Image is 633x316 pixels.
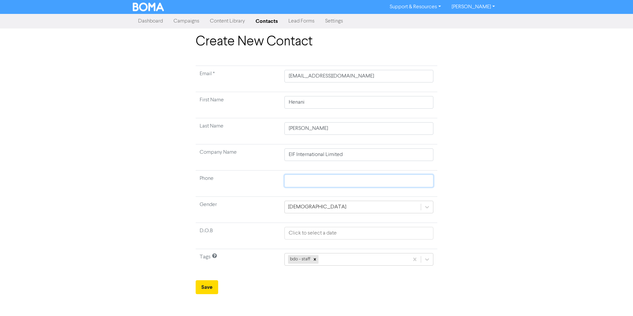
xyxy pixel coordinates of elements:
td: Required [196,66,280,92]
td: Company Name [196,144,280,171]
a: Dashboard [133,15,168,28]
a: Lead Forms [283,15,320,28]
td: Gender [196,197,280,223]
div: [DEMOGRAPHIC_DATA] [288,203,346,211]
td: Tags [196,249,280,275]
td: D.O.B [196,223,280,249]
td: First Name [196,92,280,118]
h1: Create New Contact [196,34,437,50]
a: Support & Resources [384,2,446,12]
a: Contacts [250,15,283,28]
a: Campaigns [168,15,205,28]
a: Settings [320,15,348,28]
a: Content Library [205,15,250,28]
td: Phone [196,171,280,197]
a: [PERSON_NAME] [446,2,500,12]
td: Last Name [196,118,280,144]
button: Save [196,280,218,294]
div: bdo - staff [288,255,311,264]
img: BOMA Logo [133,3,164,11]
iframe: Chat Widget [600,284,633,316]
input: Click to select a date [284,227,433,239]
